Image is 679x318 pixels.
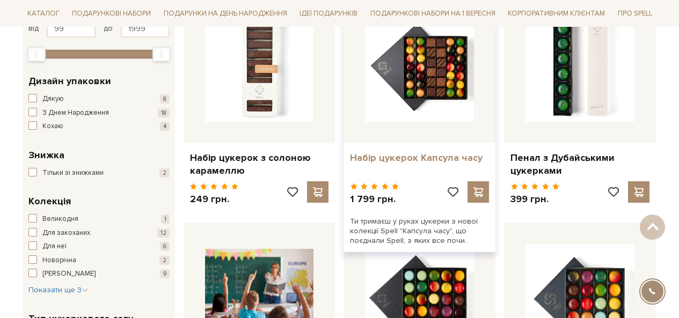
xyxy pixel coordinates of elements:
a: Ідеї подарунків [295,5,362,22]
button: Дякую 8 [28,94,170,105]
p: 1 799 грн. [350,193,399,205]
span: З Днем Народження [42,108,109,119]
button: Для закоханих 12 [28,228,170,239]
span: Новорічна [42,255,76,266]
span: Дизайн упаковки [28,74,111,88]
span: [PERSON_NAME] [42,269,96,279]
span: Тільки зі знижками [42,168,104,179]
span: 4 [160,122,170,131]
span: 2 [159,168,170,178]
span: 12 [157,228,170,238]
span: 6 [160,242,170,251]
button: Показати ще 3 [28,285,88,295]
a: Каталог [23,5,64,22]
span: Показати ще 3 [28,285,88,294]
div: Ти тримаєш у руках цукерки з нової колекції Spell "Капсула часу", що поєднали Spell, з яких все п... [344,210,495,253]
span: Великодня [42,214,78,225]
span: 2 [159,256,170,265]
input: Ціна [121,19,170,38]
span: Дякую [42,94,64,105]
div: Min [27,47,46,62]
span: 9 [160,269,170,278]
span: до [104,24,113,33]
input: Ціна [47,19,96,38]
span: від [28,24,39,33]
a: Набір цукерок з солоною карамеллю [190,152,329,177]
button: Великодня 1 [28,214,170,225]
button: З Днем Народження 18 [28,108,170,119]
button: Кохаю 4 [28,121,170,132]
button: [PERSON_NAME] 9 [28,269,170,279]
a: Подарунки на День народження [159,5,291,22]
a: Подарункові набори на 1 Вересня [366,4,500,23]
a: Про Spell [614,5,656,22]
p: 399 грн. [510,193,559,205]
span: Знижка [28,148,64,162]
a: Пенал з Дубайськими цукерками [510,152,649,177]
span: 18 [158,108,170,117]
span: Кохаю [42,121,63,132]
span: Колекція [28,194,71,209]
span: 1 [161,215,170,224]
span: Для неї [42,241,67,252]
div: Max [152,47,171,62]
button: Тільки зі знижками 2 [28,168,170,179]
button: Для неї 6 [28,241,170,252]
a: Набір цукерок Капсула часу [350,152,489,164]
span: Для закоханих [42,228,90,239]
p: 249 грн. [190,193,239,205]
a: Корпоративним клієнтам [503,4,609,23]
a: Подарункові набори [68,5,155,22]
button: Новорічна 2 [28,255,170,266]
span: 8 [160,94,170,103]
